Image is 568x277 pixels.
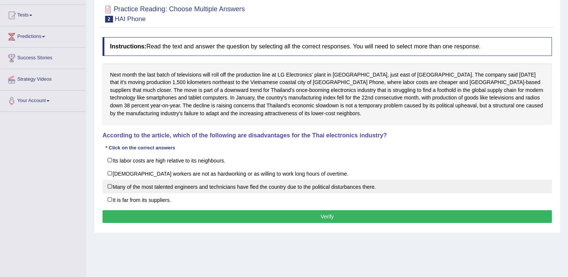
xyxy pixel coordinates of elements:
small: HAI Phone [115,15,146,23]
a: Your Account [0,90,86,109]
div: * Click on the correct answers [102,145,178,152]
label: [DEMOGRAPHIC_DATA] workers are not as hardworking or as willing to work long hours of overtime. [102,167,552,180]
h4: Read the text and answer the question by selecting all the correct responses. You will need to se... [102,37,552,56]
b: Instructions: [110,43,146,50]
label: It is far from its suppliers. [102,193,552,206]
label: Its labor costs are high relative to its neighbours. [102,154,552,167]
a: Strategy Videos [0,69,86,88]
h4: According to the article, which of the following are disadvantages for the Thai electronics indus... [102,132,552,139]
label: Many of the most talented engineers and technicians have fled the country due to the political di... [102,180,552,193]
a: Success Stories [0,48,86,66]
button: Verify [102,210,552,223]
span: 2 [105,16,113,23]
a: Tests [0,5,86,24]
a: Predictions [0,26,86,45]
h2: Practice Reading: Choose Multiple Answers [102,4,245,23]
div: Next month the last batch of televisions will roll off the production line at LG Electronics' pla... [102,63,552,125]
